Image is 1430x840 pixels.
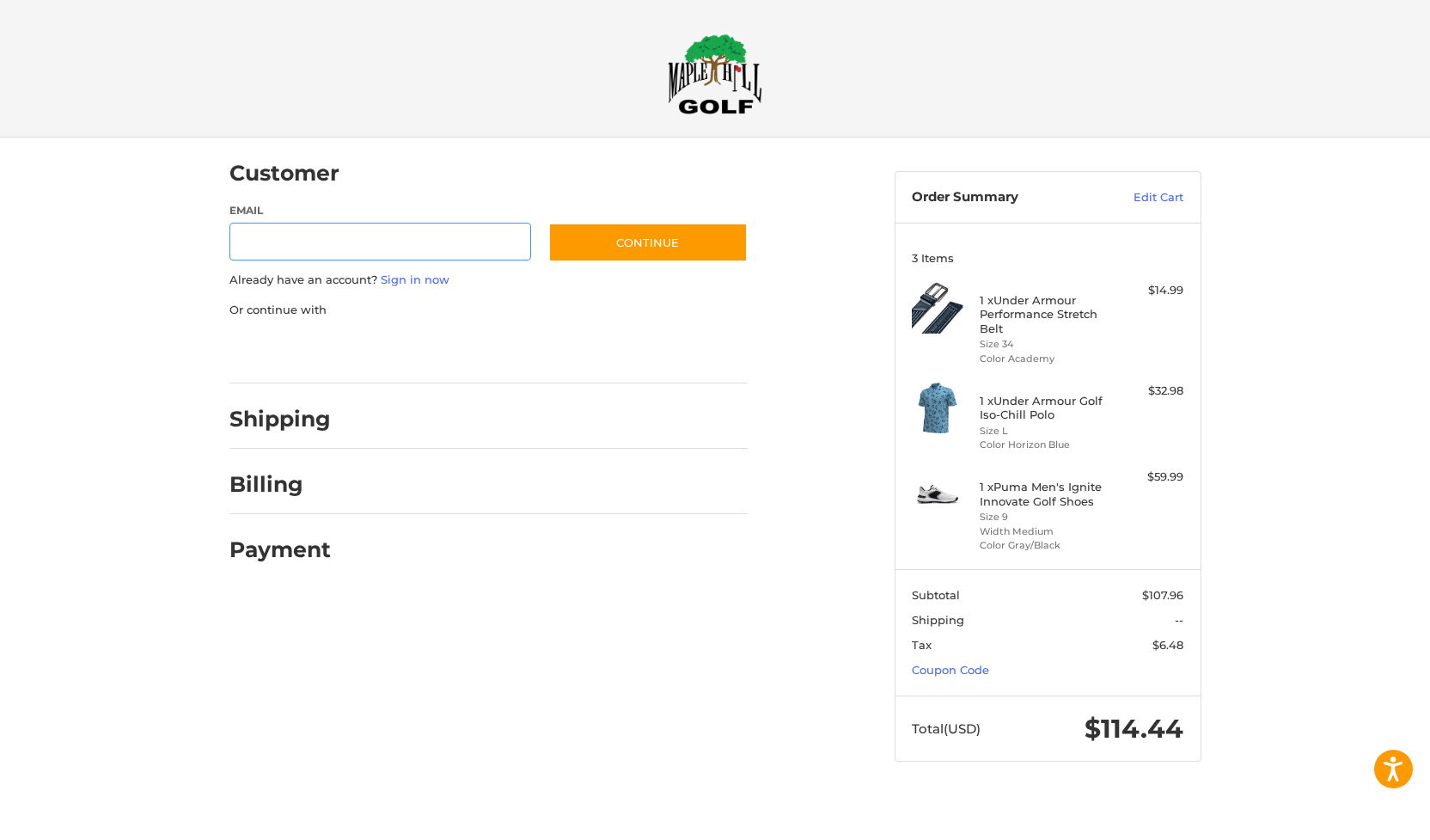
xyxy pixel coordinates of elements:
a: Coupon Code [912,663,989,677]
span: Total (USD) [912,720,981,737]
div: $14.99 [1115,282,1183,299]
li: Color Academy [980,352,1111,366]
span: Shipping [912,613,964,627]
h2: Shipping [229,406,331,432]
label: Email [229,203,532,218]
h4: 1 x Under Armour Performance Stretch Belt [980,293,1111,335]
iframe: PayPal-venmo [515,335,644,366]
iframe: Google Customer Reviews [1288,794,1430,840]
h2: Customer [229,160,339,187]
span: Tax [912,638,932,652]
a: Sign in now [381,273,449,286]
li: Size 34 [980,337,1111,352]
img: Maple Hill Golf [668,34,762,114]
li: Size L [980,424,1111,438]
h4: 1 x Puma Men's Ignite Innovate Golf Shoes [980,480,1111,508]
span: $114.44 [1085,713,1183,745]
div: $32.98 [1115,383,1183,400]
span: $107.96 [1142,588,1183,602]
li: Width Medium [980,524,1111,539]
li: Size 9 [980,510,1111,524]
li: Color Horizon Blue [980,438,1111,452]
iframe: PayPal-paylater [370,335,498,366]
button: Continue [548,223,748,262]
span: Subtotal [912,588,960,602]
span: $6.48 [1152,638,1183,652]
h2: Billing [229,471,330,498]
iframe: PayPal-paypal [223,335,352,366]
h3: 3 Items [912,251,1183,265]
a: Edit Cart [1097,189,1183,206]
div: $59.99 [1115,469,1183,486]
li: Color Gray/Black [980,538,1111,553]
h3: Order Summary [912,189,1097,206]
span: -- [1175,613,1183,627]
p: Already have an account? [229,272,748,289]
h4: 1 x Under Armour Golf Iso-Chill Polo [980,394,1111,422]
h2: Payment [229,536,331,563]
p: Or continue with [229,302,748,319]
